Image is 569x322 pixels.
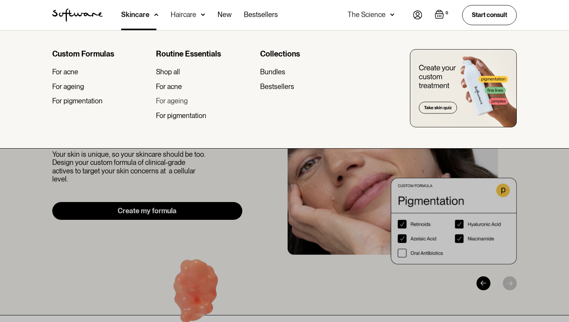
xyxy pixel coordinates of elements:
div: For ageing [156,97,188,105]
img: create you custom treatment bottle [410,49,517,127]
a: Bundles [260,68,358,76]
div: Collections [260,49,358,58]
a: For ageing [52,82,150,91]
div: Shop all [156,68,180,76]
a: Open empty cart [435,10,450,21]
a: For acne [52,68,150,76]
a: home [52,9,103,22]
div: 0 [444,10,450,17]
img: arrow down [201,11,205,19]
div: For ageing [52,82,84,91]
div: Custom Formulas [52,49,150,58]
a: Bestsellers [260,82,358,91]
a: For acne [156,82,254,91]
div: Haircare [171,11,196,19]
a: For ageing [156,97,254,105]
img: Software Logo [52,9,103,22]
div: The Science [348,11,386,19]
div: Routine Essentials [156,49,254,58]
div: For pigmentation [156,111,206,120]
img: arrow down [154,11,158,19]
a: Shop all [156,68,254,76]
div: Skincare [121,11,149,19]
div: Bestsellers [260,82,294,91]
div: For acne [52,68,78,76]
div: For acne [156,82,182,91]
div: For pigmentation [52,97,103,105]
a: For pigmentation [52,97,150,105]
img: arrow down [390,11,394,19]
a: For pigmentation [156,111,254,120]
div: Bundles [260,68,285,76]
a: Start consult [462,5,517,25]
